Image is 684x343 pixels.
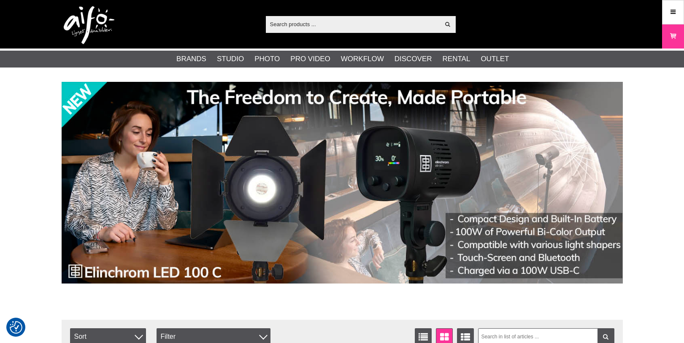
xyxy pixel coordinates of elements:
[266,18,440,30] input: Search products ...
[254,54,280,65] a: Photo
[341,54,384,65] a: Workflow
[62,82,623,284] img: Ad:002 banner-elin-led100c11390x.jpg
[290,54,330,65] a: Pro Video
[481,54,509,65] a: Outlet
[176,54,206,65] a: Brands
[10,320,22,335] button: Consent Preferences
[10,321,22,334] img: Revisit consent button
[395,54,432,65] a: Discover
[217,54,244,65] a: Studio
[64,6,114,44] img: logo.png
[443,54,470,65] a: Rental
